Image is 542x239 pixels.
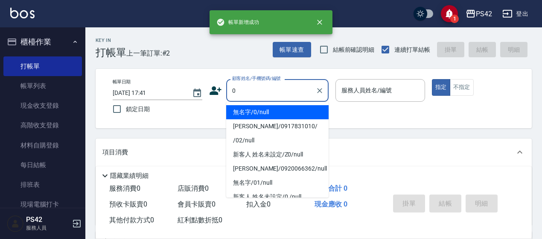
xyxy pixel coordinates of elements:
button: 櫃檯作業 [3,31,82,53]
button: Clear [314,85,326,97]
span: 上一筆訂單:#2 [126,48,170,59]
label: 帳單日期 [113,79,131,85]
h5: PS42 [26,215,70,224]
span: 鎖定日期 [126,105,150,114]
span: 紅利點數折抵 0 [178,216,222,224]
a: 現場電腦打卡 [3,195,82,214]
li: [PERSON_NAME]/0920066362/null [226,162,329,176]
a: 現金收支登錄 [3,96,82,115]
li: 新客人 姓名未設定/Z0/null [226,148,329,162]
a: 高階收支登錄 [3,115,82,135]
span: 業績合計 0 [315,184,347,192]
a: 材料自購登錄 [3,136,82,155]
li: 無名字/0/null [226,105,329,119]
input: YYYY/MM/DD hh:mm [113,86,184,100]
span: 連續打單結帳 [394,45,430,54]
img: Person [7,215,24,232]
span: 店販消費 0 [178,184,209,192]
button: 不指定 [450,79,474,96]
button: PS42 [462,5,495,23]
h2: Key In [96,38,126,43]
div: 項目消費 [96,139,532,166]
li: /02/null [226,133,329,148]
div: PS42 [476,9,492,19]
a: 帳單列表 [3,76,82,96]
button: Choose date, selected date is 2025-08-21 [187,83,207,103]
label: 顧客姓名/手機號碼/編號 [232,75,281,82]
span: 結帳前確認明細 [333,45,375,54]
a: 每日結帳 [3,155,82,175]
span: 現金應收 0 [315,200,347,208]
span: 服務消費 0 [109,184,140,192]
span: 預收卡販賣 0 [109,200,147,208]
span: 其他付款方式 0 [109,216,154,224]
button: 帳單速查 [273,42,311,58]
li: [PERSON_NAME]/0917831010/ [226,119,329,133]
button: 登出 [499,6,532,22]
button: save [441,5,458,22]
a: 排班表 [3,175,82,195]
img: Logo [10,8,35,18]
button: 指定 [432,79,450,96]
li: 新客人 姓名未設定/0./null [226,190,329,204]
span: 扣入金 0 [246,200,271,208]
p: 項目消費 [102,148,128,157]
span: 會員卡販賣 0 [178,200,216,208]
p: 隱藏業績明細 [110,171,149,180]
h3: 打帳單 [96,47,126,59]
button: close [310,13,329,32]
span: 帳單新增成功 [216,18,259,27]
p: 服務人員 [26,224,70,232]
li: 無名字/01/null [226,176,329,190]
span: 1 [450,15,459,23]
a: 打帳單 [3,56,82,76]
